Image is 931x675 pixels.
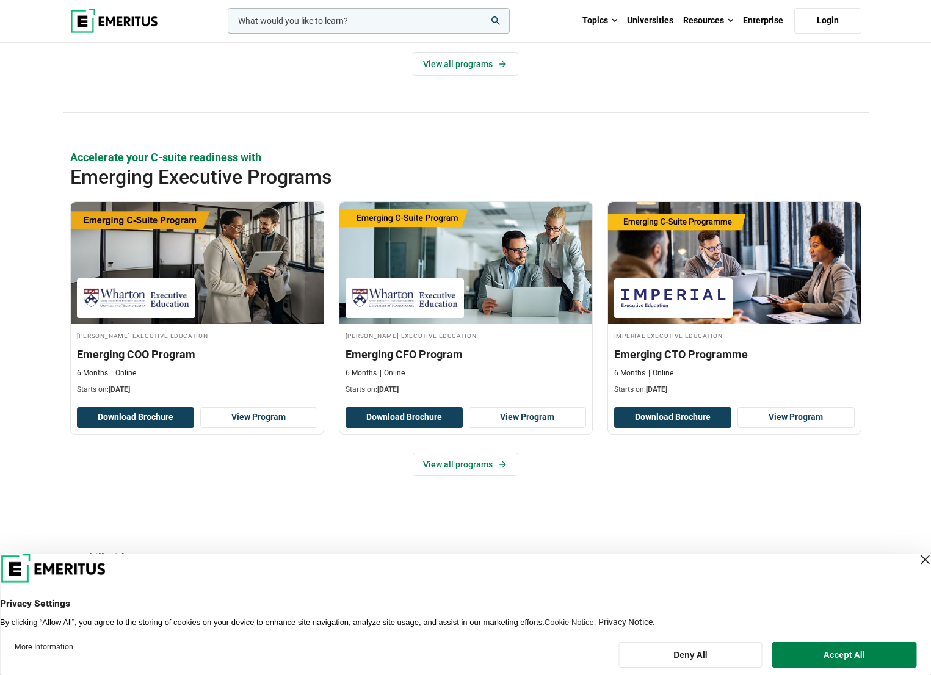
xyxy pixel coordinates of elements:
input: woocommerce-product-search-field-0 [228,8,510,34]
img: Emerging CTO Programme | Online Business Management Course [608,202,861,324]
h3: Emerging CFO Program [346,347,586,362]
h2: Emerging Executive Programs [70,165,782,189]
img: Wharton Executive Education [352,284,458,312]
button: Download Brochure [614,407,731,428]
a: Login [794,8,861,34]
img: Wharton Executive Education [83,284,189,312]
span: [DATE] [377,385,399,394]
button: Download Brochure [346,407,463,428]
a: View all programs [413,52,518,76]
p: 6 Months [614,368,645,378]
span: [DATE] [646,385,667,394]
img: Emerging CFO Program | Online Finance Course [339,202,592,324]
h3: Emerging COO Program [77,347,317,362]
p: 6 Months [77,368,108,378]
a: View Program [737,407,855,428]
p: Online [380,368,405,378]
img: Emerging COO Program | Online Supply Chain and Operations Course [71,202,324,324]
h4: [PERSON_NAME] Executive Education [346,330,586,341]
p: Accelerate your C-suite readiness with [70,150,861,165]
h4: Imperial Executive Education [614,330,855,341]
p: 6 Months [346,368,377,378]
p: Online [111,368,136,378]
a: Finance Course by Wharton Executive Education - December 18, 2025 Wharton Executive Education [PE... [339,202,592,401]
a: View all programs [413,453,518,476]
p: Online [648,368,673,378]
a: Business Management Course by Imperial Executive Education - December 18, 2025 Imperial Executive... [608,202,861,401]
a: View Program [200,407,317,428]
span: [DATE] [109,385,130,394]
p: Starts on: [346,384,586,395]
p: Starts on: [77,384,317,395]
button: Download Brochure [77,407,194,428]
h4: [PERSON_NAME] Executive Education [77,330,317,341]
img: Imperial Executive Education [620,284,726,312]
p: Upskill with [70,550,861,565]
h3: Emerging CTO Programme [614,347,855,362]
a: Supply Chain and Operations Course by Wharton Executive Education - December 16, 2025 Wharton Exe... [71,202,324,401]
a: View Program [469,407,586,428]
p: Starts on: [614,384,855,395]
